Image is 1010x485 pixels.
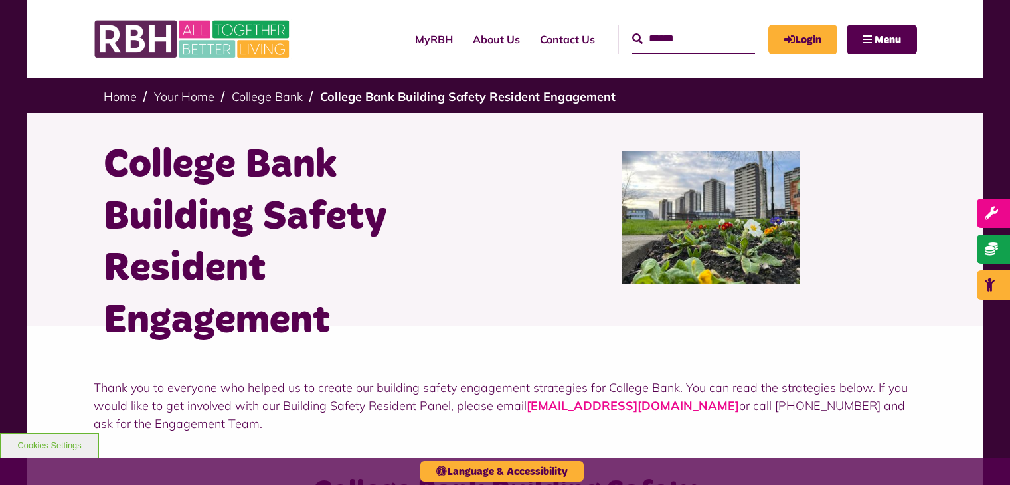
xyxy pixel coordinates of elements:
[104,140,495,347] h1: College Bank Building Safety Resident Engagement
[463,21,530,57] a: About Us
[104,89,137,104] a: Home
[950,425,1010,485] iframe: Netcall Web Assistant for live chat
[94,13,293,65] img: RBH
[875,35,901,45] span: Menu
[94,379,917,433] p: Thank you to everyone who helped us to create our building safety engagement strategies for Colle...
[622,151,800,284] img: College Bank Skyline With Flowers
[768,25,837,54] a: MyRBH
[320,89,616,104] a: College Bank Building Safety Resident Engagement
[405,21,463,57] a: MyRBH
[527,398,739,413] a: [EMAIL_ADDRESS][DOMAIN_NAME]
[847,25,917,54] button: Navigation
[232,89,303,104] a: College Bank
[420,461,584,482] button: Language & Accessibility
[154,89,214,104] a: Your Home
[530,21,605,57] a: Contact Us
